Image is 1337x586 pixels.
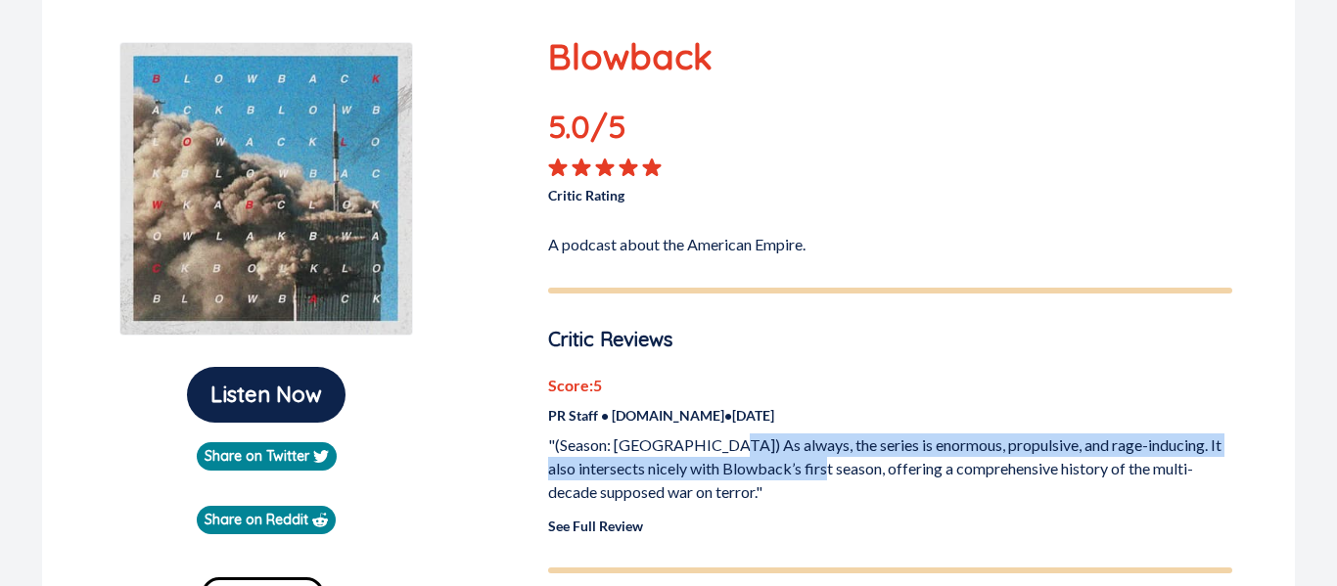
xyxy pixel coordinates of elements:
button: Listen Now [187,367,346,423]
a: Share on Twitter [197,442,337,471]
p: PR Staff • [DOMAIN_NAME] • [DATE] [548,405,1232,426]
p: Critic Reviews [548,325,1232,354]
p: Blowback [548,30,1232,83]
a: See Full Review [548,518,643,534]
img: Blowback [119,42,413,336]
p: "(Season: [GEOGRAPHIC_DATA]) As always, the series is enormous, propulsive, and rage-inducing. It... [548,433,1232,504]
p: A podcast about the American Empire. [548,225,1232,256]
a: Share on Reddit [197,506,336,534]
p: 5.0 /5 [548,103,685,158]
p: Critic Rating [548,177,890,205]
p: Score: 5 [548,374,1232,397]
